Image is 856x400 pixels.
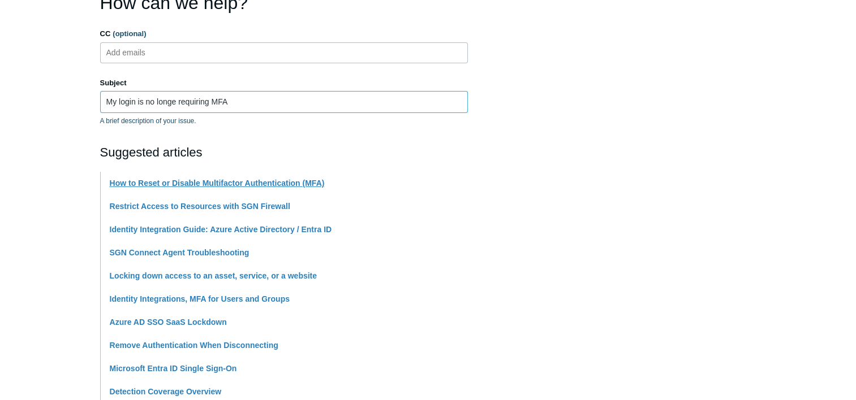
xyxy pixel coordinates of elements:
[110,248,250,257] a: SGN Connect Agent Troubleshooting
[110,271,317,280] a: Locking down access to an asset, service, or a website
[110,225,332,234] a: Identity Integration Guide: Azure Active Directory / Entra ID
[100,143,468,162] h2: Suggested articles
[102,44,169,61] input: Add emails
[100,28,468,40] label: CC
[110,387,222,396] a: Detection Coverage Overview
[113,29,146,38] span: (optional)
[100,116,468,126] p: A brief description of your issue.
[110,294,290,303] a: Identity Integrations, MFA for Users and Groups
[100,77,468,89] label: Subject
[110,202,290,211] a: Restrict Access to Resources with SGN Firewall
[110,364,237,373] a: Microsoft Entra ID Single Sign-On
[110,341,278,350] a: Remove Authentication When Disconnecting
[110,318,227,327] a: Azure AD SSO SaaS Lockdown
[110,179,325,188] a: How to Reset or Disable Multifactor Authentication (MFA)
